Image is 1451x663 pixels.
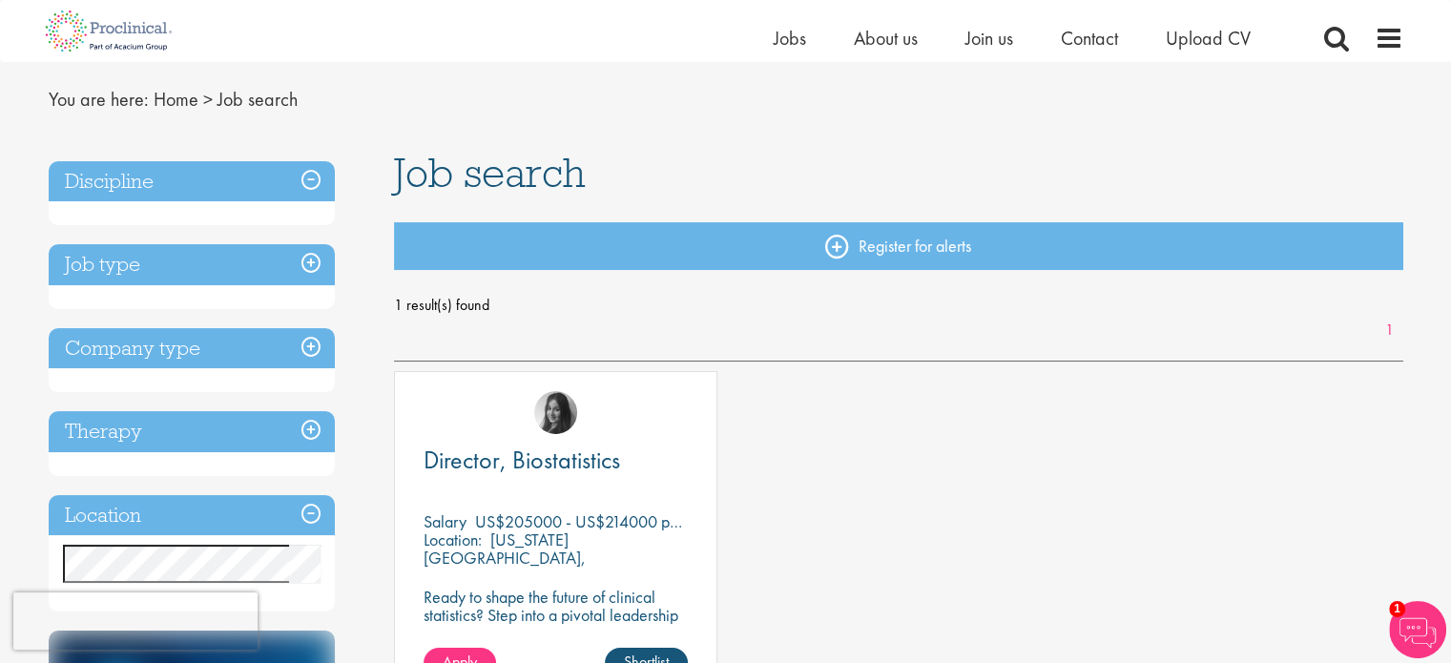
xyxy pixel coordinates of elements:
[49,495,335,536] h3: Location
[1389,601,1405,617] span: 1
[394,147,586,198] span: Job search
[394,291,1403,320] span: 1 result(s) found
[49,87,149,112] span: You are here:
[49,328,335,369] h3: Company type
[13,592,258,650] iframe: reCAPTCHA
[218,87,298,112] span: Job search
[154,87,198,112] a: breadcrumb link
[424,444,620,476] span: Director, Biostatistics
[424,528,482,550] span: Location:
[854,26,918,51] a: About us
[394,222,1403,270] a: Register for alerts
[49,244,335,285] h3: Job type
[424,510,466,532] span: Salary
[534,391,577,434] img: Heidi Hennigan
[774,26,806,51] a: Jobs
[424,528,586,587] p: [US_STATE][GEOGRAPHIC_DATA], [GEOGRAPHIC_DATA]
[965,26,1013,51] a: Join us
[1061,26,1118,51] a: Contact
[1389,601,1446,658] img: Chatbot
[1376,320,1403,342] a: 1
[475,510,730,532] p: US$205000 - US$214000 per annum
[49,161,335,202] h3: Discipline
[424,588,688,660] p: Ready to shape the future of clinical statistics? Step into a pivotal leadership role as Director...
[424,448,688,472] a: Director, Biostatistics
[1166,26,1251,51] a: Upload CV
[203,87,213,112] span: >
[49,411,335,452] h3: Therapy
